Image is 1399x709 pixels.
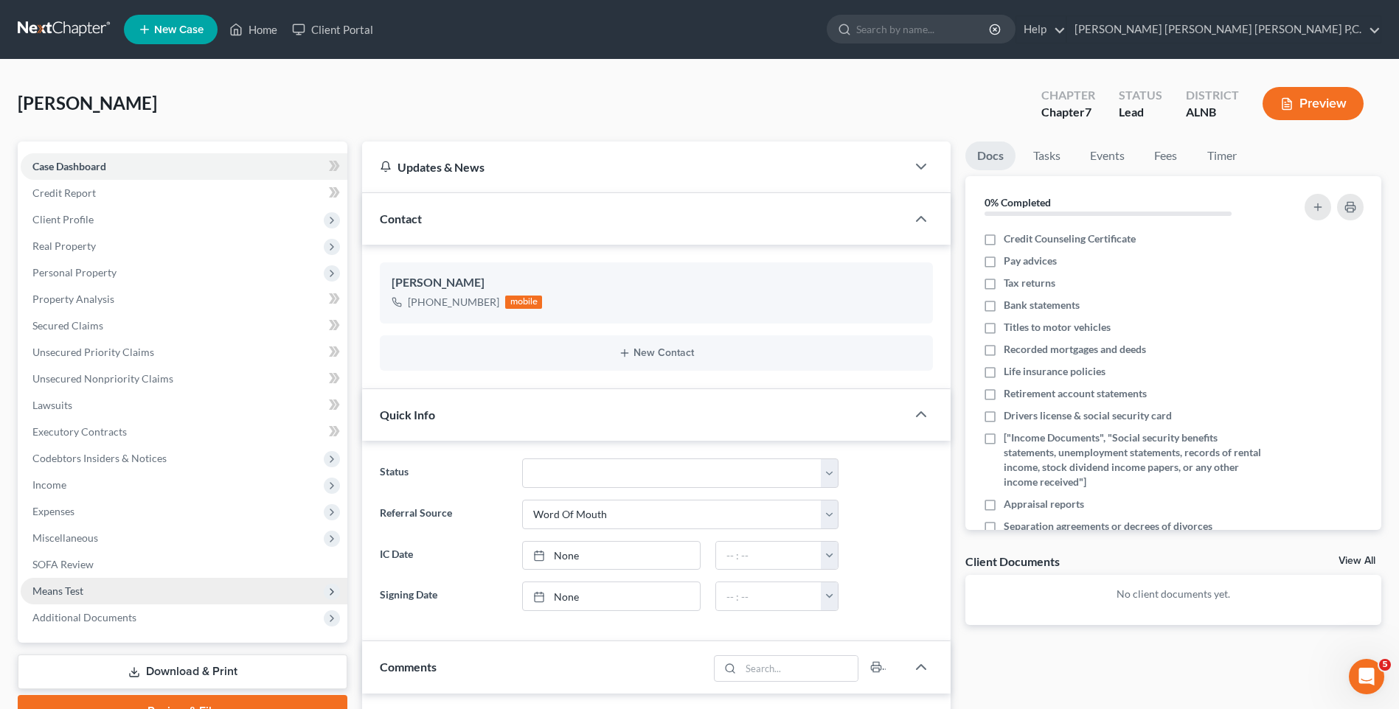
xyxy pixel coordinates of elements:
span: Drivers license & social security card [1004,408,1172,423]
span: [PERSON_NAME] [18,92,157,113]
a: Timer [1195,142,1249,170]
span: 5 [1379,659,1391,671]
button: Start recording [94,483,105,495]
button: Emoji picker [46,483,58,495]
span: Comments [380,660,437,674]
button: Gif picker [70,483,82,495]
div: Client Documents [965,553,1060,569]
div: Updates & News [380,159,889,175]
span: Secured Claims [32,319,103,332]
span: Titles to motor vehicles [1004,320,1111,335]
span: Bank statements [1004,298,1080,312]
div: mobile [505,296,542,309]
div: [PERSON_NAME] [392,274,921,292]
span: Recorded mortgages and deeds [1004,342,1146,357]
span: Life insurance policies [1004,364,1105,379]
strong: 0% Completed [985,196,1051,209]
p: Active [72,18,101,33]
span: Personal Property [32,266,117,279]
input: Search by name... [856,15,991,43]
div: : ​ When filing your case, if you receive a filing error, please double-check with the court to m... [24,132,230,334]
label: IC Date [372,541,514,570]
h1: [PERSON_NAME] [72,7,167,18]
div: Lead [1119,104,1162,121]
label: Signing Date [372,581,514,611]
a: Help [1016,16,1066,43]
a: Secured Claims [21,312,347,339]
input: Search... [740,656,858,681]
a: Unsecured Priority Claims [21,339,347,366]
label: Status [372,458,514,488]
span: ["Income Documents", "Social security benefits statements, unemployment statements, records of re... [1004,430,1265,489]
span: Means Test [32,584,83,597]
span: Client Profile [32,213,94,226]
a: Events [1078,142,1136,170]
span: Quick Info [380,408,435,422]
span: Lawsuits [32,399,72,411]
a: Docs [965,142,1016,170]
a: None [523,582,700,610]
p: No client documents yet. [977,587,1370,601]
span: Codebtors Insiders & Notices [32,452,167,464]
span: Income [32,478,66,491]
button: Preview [1263,87,1364,120]
b: ECF Alert [24,133,77,144]
div: ECF Alert:​When filing your case, if you receive a filing error, please double-check with the cou... [12,116,242,343]
a: View All [1339,556,1375,566]
span: Executory Contracts [32,425,127,438]
a: Download & Print [18,654,347,689]
button: Home [231,6,259,34]
button: New Contact [392,347,921,359]
span: Tax returns [1004,276,1055,290]
div: Lindsey says… [12,116,283,375]
a: Fees [1142,142,1190,170]
a: Lawsuits [21,392,347,419]
div: Chapter [1041,104,1095,121]
span: New Case [154,24,204,35]
a: Credit Report [21,180,347,206]
label: Referral Source [372,500,514,529]
a: [PERSON_NAME] [PERSON_NAME] [PERSON_NAME] P,C. [1067,16,1381,43]
span: Separation agreements or decrees of divorces [1004,519,1212,534]
a: Executory Contracts [21,419,347,445]
div: ALNB [1186,104,1239,121]
iframe: Intercom live chat [1349,659,1384,694]
a: SOFA Review [21,551,347,578]
a: Client Portal [285,16,381,43]
span: Credit Report [32,186,96,199]
div: [PERSON_NAME] • [DATE] [24,346,139,354]
span: Case Dashboard [32,160,106,172]
span: SOFA Review [32,558,94,570]
span: Pay advices [1004,254,1057,268]
span: Credit Counseling Certificate [1004,231,1136,246]
textarea: Message… [13,452,282,477]
button: Upload attachment [23,483,35,495]
span: Miscellaneous [32,531,98,544]
a: None [523,542,700,570]
span: Unsecured Priority Claims [32,346,154,358]
span: Additional Documents [32,611,136,624]
span: Expenses [32,505,74,517]
a: Home [222,16,285,43]
span: Appraisal reports [1004,497,1084,511]
div: Close [259,6,285,32]
button: Send a message… [253,477,277,500]
a: Property Analysis [21,286,347,312]
div: District [1186,87,1239,104]
div: [PHONE_NUMBER] [408,295,499,310]
a: Case Dashboard [21,153,347,180]
span: Unsecured Nonpriority Claims [32,372,173,385]
input: -- : -- [716,542,822,570]
span: Retirement account statements [1004,386,1147,401]
a: Unsecured Nonpriority Claims [21,366,347,392]
div: Chapter [1041,87,1095,104]
a: Tasks [1021,142,1072,170]
button: go back [10,6,38,34]
input: -- : -- [716,582,822,610]
span: Property Analysis [32,293,114,305]
img: Profile image for Lindsey [42,8,66,32]
div: Status [1119,87,1162,104]
span: Contact [380,212,422,226]
span: Real Property [32,240,96,252]
span: 7 [1085,105,1091,119]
